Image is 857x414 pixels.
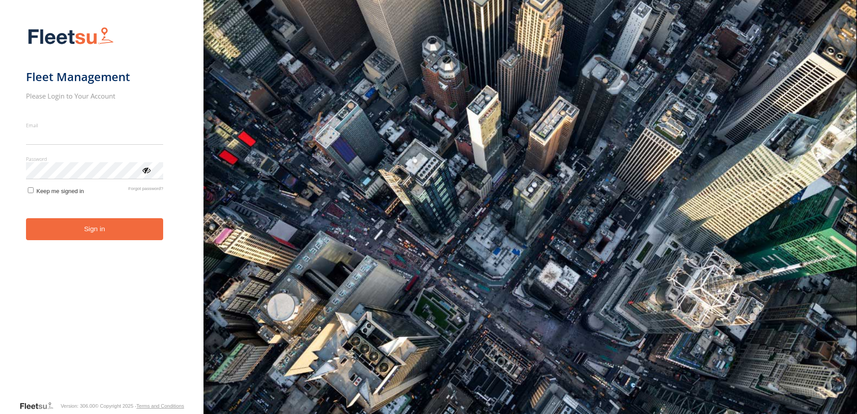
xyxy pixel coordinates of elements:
input: Keep me signed in [28,187,34,193]
button: Sign in [26,218,164,240]
label: Email [26,122,164,129]
img: Fleetsu [26,25,116,48]
div: Version: 306.00 [61,403,95,409]
h1: Fleet Management [26,69,164,84]
div: ViewPassword [142,165,151,174]
h2: Please Login to Your Account [26,91,164,100]
span: Keep me signed in [36,188,84,194]
form: main [26,22,178,401]
a: Visit our Website [19,401,61,410]
a: Terms and Conditions [136,403,184,409]
label: Password [26,155,164,162]
a: Forgot password? [128,186,163,194]
div: © Copyright 2025 - [95,403,184,409]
